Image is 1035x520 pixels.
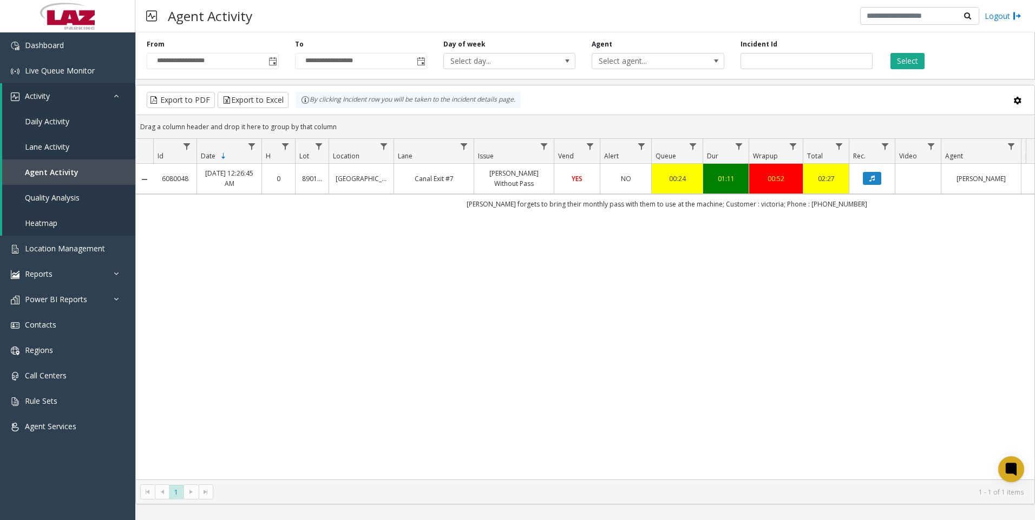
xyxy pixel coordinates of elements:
[11,296,19,304] img: 'icon'
[336,174,387,184] a: [GEOGRAPHIC_DATA]
[707,151,718,161] span: Dur
[607,174,645,184] a: NO
[710,174,742,184] a: 01:11
[810,174,842,184] a: 02:27
[11,346,19,355] img: 'icon'
[457,139,471,154] a: Lane Filter Menu
[25,243,105,254] span: Location Management
[945,151,963,161] span: Agent
[832,139,847,154] a: Total Filter Menu
[807,151,823,161] span: Total
[147,92,215,108] button: Export to PDF
[604,151,619,161] span: Alert
[11,321,19,330] img: 'icon'
[656,151,676,161] span: Queue
[169,485,184,499] span: Page 1
[741,39,777,49] label: Incident Id
[686,139,700,154] a: Queue Filter Menu
[481,168,547,189] a: [PERSON_NAME] Without Pass
[634,139,649,154] a: Alert Filter Menu
[2,210,135,236] a: Heatmap
[2,134,135,159] a: Lane Activity
[136,117,1034,136] div: Drag a column header and drop it here to group by that column
[312,139,326,154] a: Lot Filter Menu
[572,174,582,183] span: YES
[25,294,87,304] span: Power BI Reports
[25,65,95,76] span: Live Queue Monitor
[1013,10,1021,22] img: logout
[266,54,278,69] span: Toggle popup
[245,139,259,154] a: Date Filter Menu
[985,10,1021,22] a: Logout
[443,39,486,49] label: Day of week
[2,109,135,134] a: Daily Activity
[753,151,778,161] span: Wrapup
[25,142,69,152] span: Lane Activity
[136,175,153,184] a: Collapse Details
[25,91,50,101] span: Activity
[11,92,19,101] img: 'icon'
[537,139,552,154] a: Issue Filter Menu
[295,39,304,49] label: To
[219,152,228,161] span: Sortable
[853,151,866,161] span: Rec.
[444,54,549,69] span: Select day...
[11,423,19,431] img: 'icon'
[25,319,56,330] span: Contacts
[146,3,157,29] img: pageIcon
[561,174,593,184] a: YES
[158,151,163,161] span: Id
[583,139,598,154] a: Vend Filter Menu
[180,139,194,154] a: Id Filter Menu
[478,151,494,161] span: Issue
[377,139,391,154] a: Location Filter Menu
[25,370,67,381] span: Call Centers
[11,67,19,76] img: 'icon'
[136,139,1034,479] div: Data table
[11,270,19,279] img: 'icon'
[899,151,917,161] span: Video
[299,151,309,161] span: Lot
[2,159,135,185] a: Agent Activity
[558,151,574,161] span: Vend
[162,3,258,29] h3: Agent Activity
[890,53,925,69] button: Select
[11,245,19,254] img: 'icon'
[2,83,135,109] a: Activity
[415,54,427,69] span: Toggle popup
[220,488,1024,497] kendo-pager-info: 1 - 1 of 1 items
[756,174,796,184] a: 00:52
[301,96,310,104] img: infoIcon.svg
[266,151,271,161] span: H
[278,139,293,154] a: H Filter Menu
[924,139,939,154] a: Video Filter Menu
[786,139,801,154] a: Wrapup Filter Menu
[25,192,80,203] span: Quality Analysis
[25,218,57,228] span: Heatmap
[948,174,1014,184] a: [PERSON_NAME]
[268,174,289,184] a: 0
[25,40,64,50] span: Dashboard
[592,39,612,49] label: Agent
[398,151,412,161] span: Lane
[147,39,165,49] label: From
[296,92,521,108] div: By clicking Incident row you will be taken to the incident details page.
[732,139,746,154] a: Dur Filter Menu
[204,168,255,189] a: [DATE] 12:26:45 AM
[201,151,215,161] span: Date
[333,151,359,161] span: Location
[878,139,893,154] a: Rec. Filter Menu
[25,167,78,177] span: Agent Activity
[592,54,697,69] span: Select agent...
[1004,139,1019,154] a: Agent Filter Menu
[11,397,19,406] img: 'icon'
[11,372,19,381] img: 'icon'
[218,92,289,108] button: Export to Excel
[658,174,696,184] a: 00:24
[25,116,69,126] span: Daily Activity
[25,421,76,431] span: Agent Services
